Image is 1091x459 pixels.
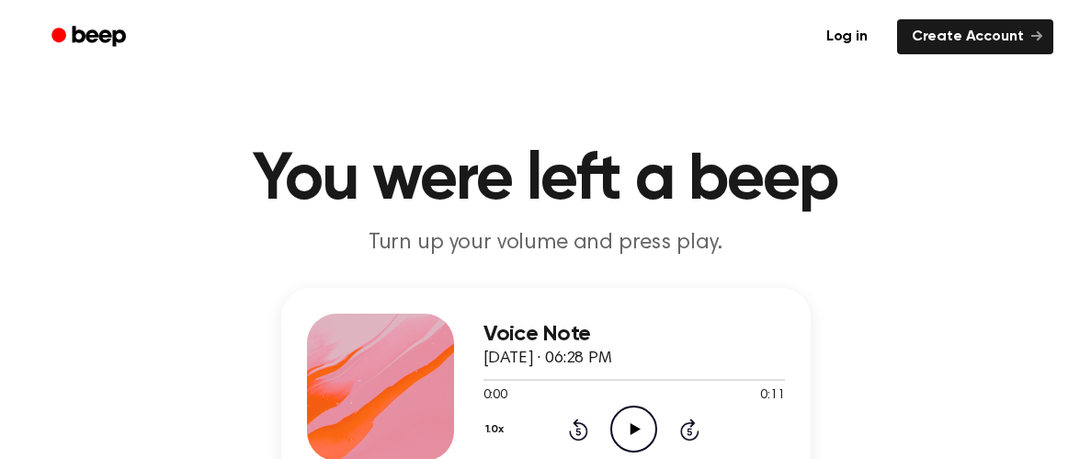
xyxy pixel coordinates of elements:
[808,16,886,58] a: Log in
[75,147,1017,213] h1: You were left a beep
[193,228,899,258] p: Turn up your volume and press play.
[483,322,785,347] h3: Voice Note
[483,414,511,445] button: 1.0x
[897,19,1053,54] a: Create Account
[760,386,784,406] span: 0:11
[483,350,612,367] span: [DATE] · 06:28 PM
[39,19,142,55] a: Beep
[483,386,507,406] span: 0:00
